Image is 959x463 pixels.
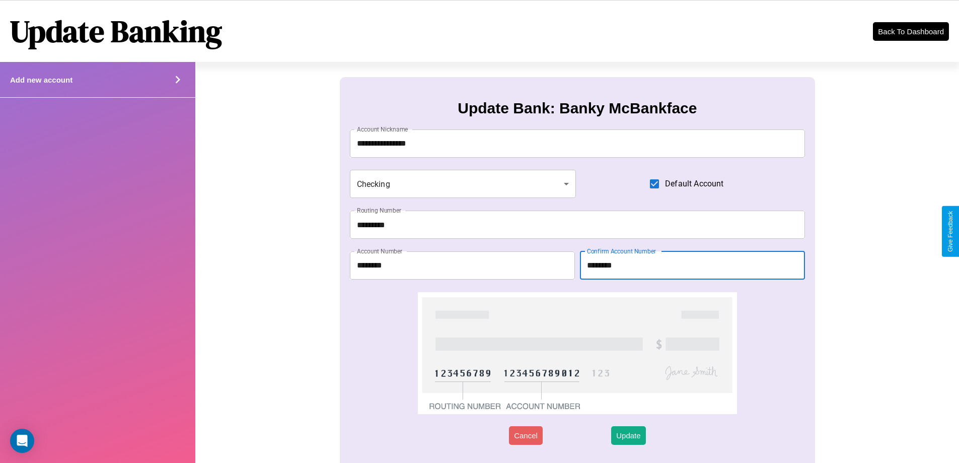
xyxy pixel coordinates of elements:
label: Account Number [357,247,402,255]
img: check [418,292,736,414]
label: Routing Number [357,206,401,215]
label: Account Nickname [357,125,408,134]
h1: Update Banking [10,11,222,52]
h4: Add new account [10,76,72,84]
button: Back To Dashboard [873,22,949,41]
button: Cancel [509,426,543,445]
div: Open Intercom Messenger [10,429,34,453]
label: Confirm Account Number [587,247,656,255]
div: Checking [350,170,576,198]
span: Default Account [665,178,723,190]
div: Give Feedback [947,211,954,252]
h3: Update Bank: Banky McBankface [458,100,697,117]
button: Update [611,426,645,445]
